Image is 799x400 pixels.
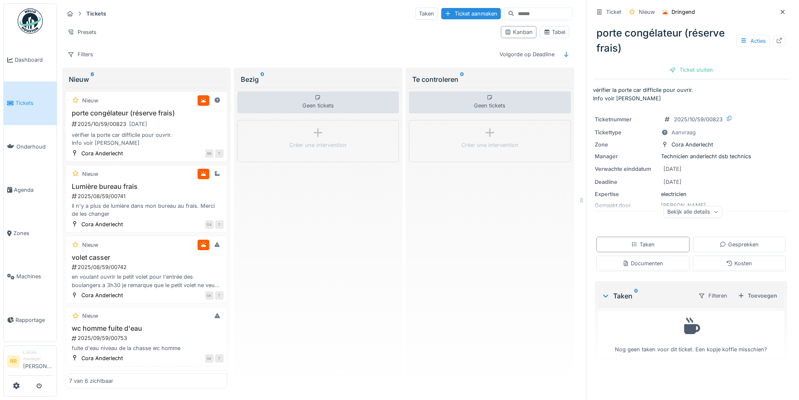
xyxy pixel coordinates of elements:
[237,92,399,113] div: Geen tickets
[4,125,57,168] a: Onderhoud
[16,99,53,107] span: Tickets
[664,165,682,173] div: [DATE]
[81,354,123,362] div: Cora Anderlecht
[593,86,789,102] p: vérifier la porte car difficile pour ouvrir. Info voir [PERSON_NAME]
[69,183,224,191] h3: Lumière bureau frais
[260,74,264,84] sup: 0
[64,48,97,60] div: Filters
[205,291,213,300] div: SA
[81,291,123,299] div: Cora Anderlecht
[23,349,53,374] li: [PERSON_NAME]
[695,290,731,302] div: Filteren
[595,165,658,173] div: Verwachte einddatum
[593,22,789,59] div: porte congélateur (réserve frais)
[734,290,781,301] div: Toevoegen
[595,178,658,186] div: Deadline
[205,149,213,158] div: RR
[4,255,57,298] a: Machines
[205,220,213,229] div: DA
[415,8,438,20] div: Taken
[69,202,224,218] div: Il n'y a plus de lumière dans mon bureau au frais. Merci de les changer
[69,377,113,385] div: 7 van 6 zichtbaar
[4,81,57,125] a: Tickets
[674,115,723,123] div: 2025/10/59/00823
[595,152,658,160] div: Manager
[69,109,224,117] h3: porte congélateur (réserve frais)
[83,10,109,18] strong: Tickets
[622,259,663,267] div: Documenten
[69,131,224,147] div: vérifier la porte car difficile pour ouvrir. Info voir [PERSON_NAME]
[13,229,53,237] span: Zones
[7,349,53,376] a: RR Lokale manager[PERSON_NAME]
[671,128,696,136] div: Aanvraag
[412,74,567,84] div: Te controleren
[14,186,53,194] span: Agenda
[69,324,224,332] h3: wc homme fuite d'eau
[595,141,658,149] div: Zone
[16,316,53,324] span: Rapportage
[671,141,713,149] div: Cora Anderlecht
[544,28,565,36] div: Tabel
[601,291,691,301] div: Taken
[215,354,224,363] div: T
[671,8,695,16] div: Dringend
[64,26,100,38] div: Presets
[639,8,655,16] div: Nieuw
[595,128,658,136] div: Tickettype
[461,141,518,149] div: Créer une intervention
[16,272,53,280] span: Machines
[82,241,98,249] div: Nieuw
[666,64,716,76] div: Ticket sluiten
[15,56,53,64] span: Dashboard
[4,212,57,255] a: Zones
[69,74,224,84] div: Nieuw
[4,298,57,342] a: Rapportage
[16,143,53,151] span: Onderhoud
[215,149,224,158] div: T
[69,344,224,352] div: fuite d'eau niveau de la chasse wc homme
[604,314,778,353] div: Nog geen taken voor dit ticket. Een kopje koffie misschien?
[505,28,533,36] div: Kanban
[595,115,658,123] div: Ticketnummer
[496,48,558,60] div: Volgorde op Deadline
[4,168,57,212] a: Agenda
[664,178,682,186] div: [DATE]
[634,291,638,301] sup: 0
[82,170,98,178] div: Nieuw
[91,74,94,84] sup: 6
[18,8,43,34] img: Badge_color-CXgf-gQk.svg
[595,190,787,198] div: electricien
[631,241,655,248] div: Taken
[289,141,346,149] div: Créer une intervention
[737,35,770,47] div: Acties
[81,220,123,228] div: Cora Anderlecht
[215,291,224,300] div: T
[205,354,213,363] div: SA
[7,355,20,368] li: RR
[460,74,464,84] sup: 0
[595,190,658,198] div: Expertise
[71,263,224,271] div: 2025/08/59/00742
[23,349,53,362] div: Lokale manager
[129,120,147,128] div: [DATE]
[215,220,224,229] div: T
[82,97,98,105] div: Nieuw
[726,259,752,267] div: Kosten
[71,192,224,200] div: 2025/08/59/00741
[71,119,224,129] div: 2025/10/59/00823
[409,92,571,113] div: Geen tickets
[606,8,621,16] div: Ticket
[82,312,98,320] div: Nieuw
[595,152,787,160] div: Technicien anderlecht dsb technics
[720,241,759,248] div: Gesprekken
[69,254,224,261] h3: volet casser
[441,8,501,19] div: Ticket aanmaken
[664,206,722,218] div: Bekijk alle details
[69,273,224,289] div: en voulant ouvrir le petit volet pour l'entrée des boulangers a 3h30 je remarque que le petit vol...
[81,149,123,157] div: Cora Anderlecht
[4,38,57,81] a: Dashboard
[241,74,396,84] div: Bezig
[71,334,224,342] div: 2025/09/59/00753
